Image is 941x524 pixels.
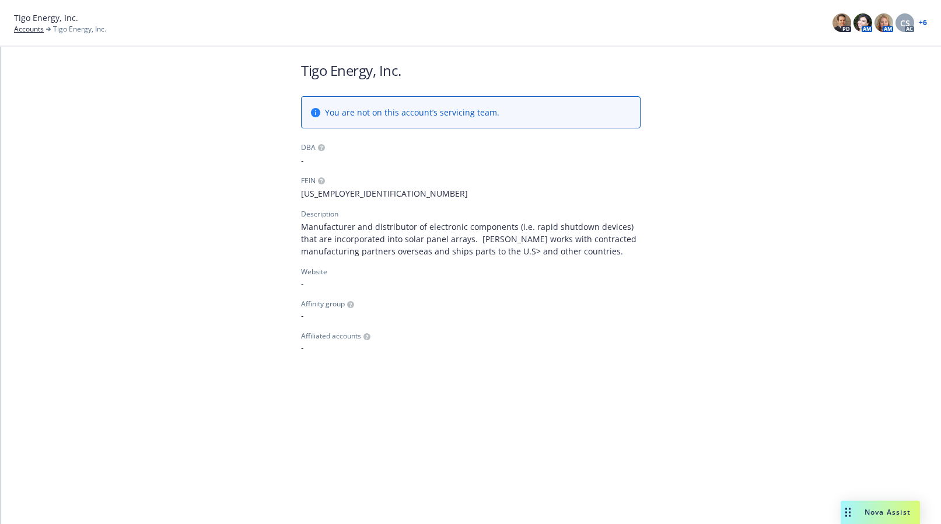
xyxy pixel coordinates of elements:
[301,154,641,166] span: -
[301,176,316,186] div: FEIN
[301,309,641,322] span: -
[301,331,361,341] span: Affiliated accounts
[301,221,641,257] span: Manufacturer and distributor of electronic components (i.e. rapid shutdown devices) that are inco...
[841,501,855,524] div: Drag to move
[853,13,872,32] img: photo
[301,187,641,200] span: [US_EMPLOYER_IDENTIFICATION_NUMBER]
[14,24,44,34] a: Accounts
[301,267,641,277] div: Website
[900,17,910,29] span: CS
[301,209,338,219] div: Description
[865,507,911,517] span: Nova Assist
[841,501,920,524] button: Nova Assist
[53,24,106,34] span: Tigo Energy, Inc.
[874,13,893,32] img: photo
[301,61,641,80] h1: Tigo Energy, Inc.
[301,341,641,354] span: -
[14,12,78,24] span: Tigo Energy, Inc.
[301,299,345,309] span: Affinity group
[832,13,851,32] img: photo
[919,19,927,26] a: + 6
[325,106,499,118] span: You are not on this account’s servicing team.
[301,142,316,153] div: DBA
[301,277,641,289] div: -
